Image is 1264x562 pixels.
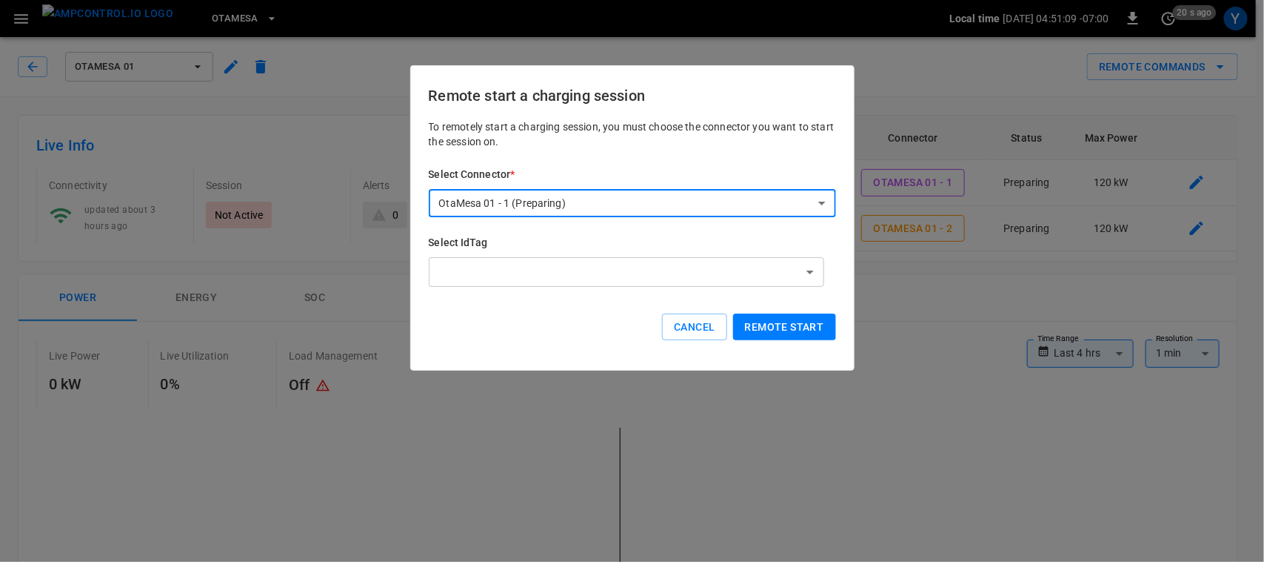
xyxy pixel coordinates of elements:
h6: Select Connector [429,167,836,183]
p: To remotely start a charging session, you must choose the connector you want to start the session... [429,119,836,149]
h6: Select IdTag [429,235,836,251]
button: Cancel [662,314,726,341]
div: OtaMesa 01 - 1 (Preparing) [429,189,836,217]
h6: Remote start a charging session [429,84,836,108]
button: Remote start [733,314,836,341]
